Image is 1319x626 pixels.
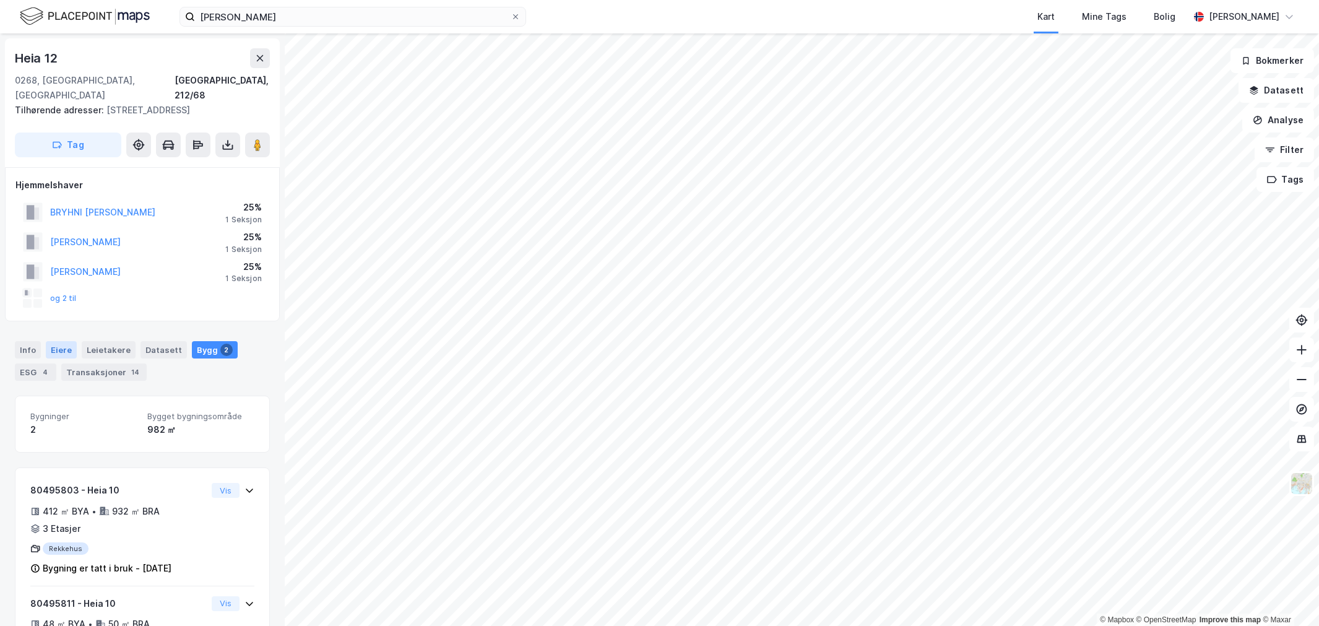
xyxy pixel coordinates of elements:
div: Transaksjoner [61,363,147,381]
div: 1 Seksjon [225,274,262,284]
iframe: Chat Widget [1257,567,1319,626]
div: Info [15,341,41,359]
div: 1 Seksjon [225,245,262,254]
button: Analyse [1242,108,1314,133]
div: 3 Etasjer [43,521,80,536]
div: Leietakere [82,341,136,359]
div: Kart [1037,9,1055,24]
button: Tag [15,133,121,157]
div: 25% [225,230,262,245]
button: Bokmerker [1230,48,1314,73]
div: [PERSON_NAME] [1209,9,1279,24]
button: Filter [1255,137,1314,162]
a: Mapbox [1100,615,1134,624]
span: Bygget bygningsområde [147,411,254,422]
div: 982 ㎡ [147,422,254,437]
div: 14 [129,366,142,378]
div: 80495803 - Heia 10 [30,483,207,498]
div: Bygg [192,341,238,359]
div: 2 [30,422,137,437]
button: Tags [1256,167,1314,192]
div: Datasett [141,341,187,359]
img: Z [1290,472,1313,495]
div: Hjemmelshaver [15,178,269,193]
a: Improve this map [1200,615,1261,624]
button: Vis [212,596,240,611]
div: Eiere [46,341,77,359]
div: 0268, [GEOGRAPHIC_DATA], [GEOGRAPHIC_DATA] [15,73,175,103]
div: 80495811 - Heia 10 [30,596,207,611]
a: OpenStreetMap [1136,615,1196,624]
div: [GEOGRAPHIC_DATA], 212/68 [175,73,270,103]
div: 25% [225,259,262,274]
div: 2 [220,344,233,356]
button: Datasett [1239,78,1314,103]
input: Søk på adresse, matrikkel, gårdeiere, leietakere eller personer [195,7,511,26]
div: 412 ㎡ BYA [43,504,89,519]
button: Vis [212,483,240,498]
div: Bygning er tatt i bruk - [DATE] [43,561,171,576]
div: • [92,506,97,516]
div: [STREET_ADDRESS] [15,103,260,118]
div: ESG [15,363,56,381]
div: Kontrollprogram for chat [1257,567,1319,626]
div: 25% [225,200,262,215]
div: 932 ㎡ BRA [112,504,160,519]
div: Mine Tags [1082,9,1127,24]
div: Heia 12 [15,48,60,68]
img: logo.f888ab2527a4732fd821a326f86c7f29.svg [20,6,150,27]
span: Bygninger [30,411,137,422]
div: 1 Seksjon [225,215,262,225]
div: 4 [39,366,51,378]
span: Tilhørende adresser: [15,105,106,115]
div: Bolig [1154,9,1175,24]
